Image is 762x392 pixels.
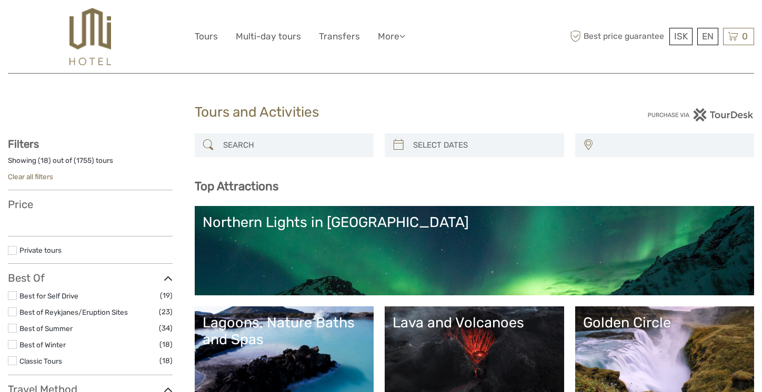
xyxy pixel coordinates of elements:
[236,29,301,44] a: Multi-day tours
[69,8,111,65] img: 526-1e775aa5-7374-4589-9d7e-5793fb20bdfc_logo_big.jpg
[195,179,278,193] b: Top Attractions
[195,29,218,44] a: Tours
[740,31,749,42] span: 0
[647,108,754,121] img: PurchaseViaTourDesk.png
[160,290,173,302] span: (19)
[568,28,667,45] span: Best price guarantee
[319,29,360,44] a: Transfers
[19,308,128,316] a: Best of Reykjanes/Eruption Sites
[697,28,718,45] div: EN
[203,214,747,287] a: Northern Lights in [GEOGRAPHIC_DATA]
[674,31,688,42] span: ISK
[203,214,747,231] div: Northern Lights in [GEOGRAPHIC_DATA]
[219,136,369,154] input: SEARCH
[203,314,366,388] a: Lagoons, Nature Baths and Spas
[583,314,747,388] a: Golden Circle
[8,198,173,211] h3: Price
[19,341,66,349] a: Best of Winter
[8,156,173,172] div: Showing ( ) out of ( ) tours
[583,314,747,331] div: Golden Circle
[8,172,53,181] a: Clear all filters
[393,314,556,388] a: Lava and Volcanoes
[19,292,78,300] a: Best for Self Drive
[41,156,48,166] label: 18
[378,29,405,44] a: More
[159,338,173,350] span: (18)
[203,314,366,348] div: Lagoons, Nature Baths and Spas
[8,272,173,284] h3: Best Of
[19,246,62,254] a: Private tours
[76,156,92,166] label: 1755
[159,306,173,318] span: (23)
[159,322,173,334] span: (34)
[195,104,568,121] h1: Tours and Activities
[159,355,173,367] span: (18)
[19,357,62,365] a: Classic Tours
[409,136,559,154] input: SELECT DATES
[19,324,73,333] a: Best of Summer
[393,314,556,331] div: Lava and Volcanoes
[8,138,39,150] strong: Filters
